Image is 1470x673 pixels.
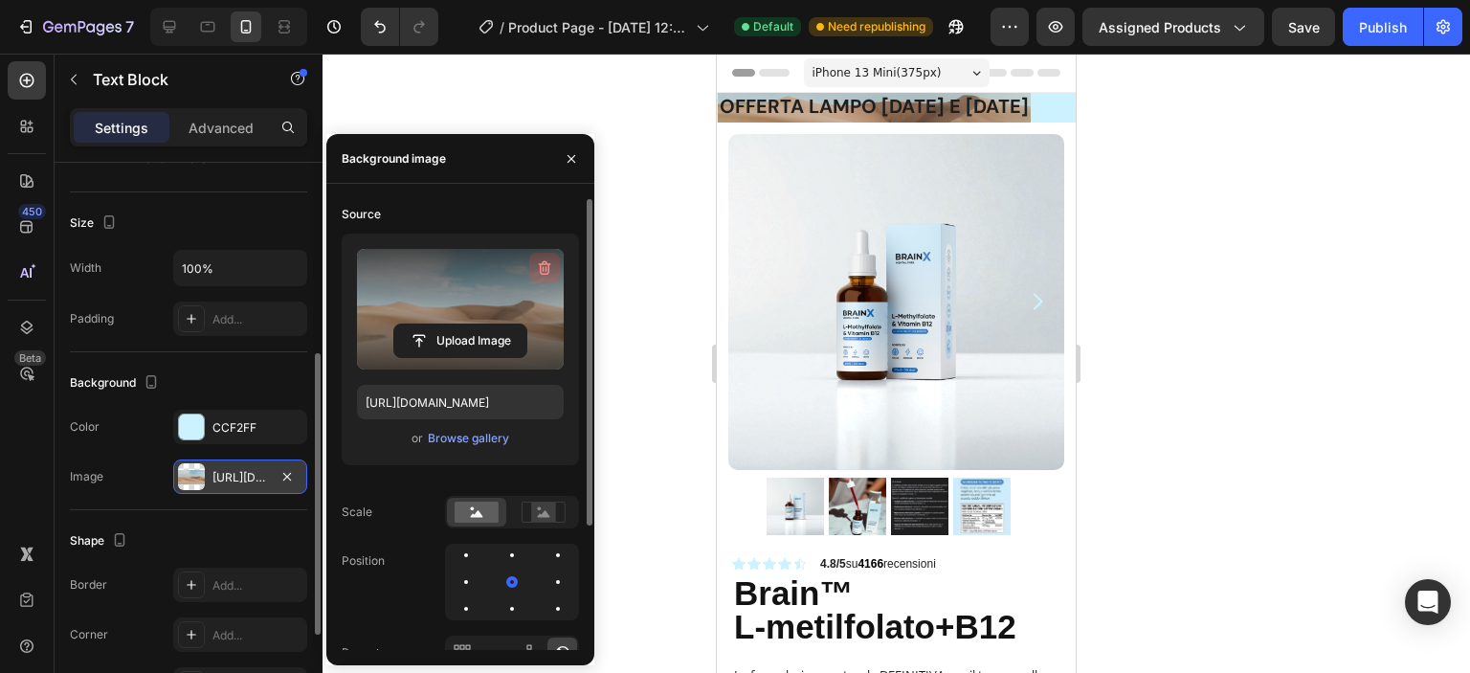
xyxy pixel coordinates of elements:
[508,17,688,37] span: Product Page - [DATE] 12:04:40
[342,206,381,223] div: Source
[18,204,46,219] div: 450
[1099,17,1221,37] span: Assigned Products
[1359,17,1407,37] div: Publish
[361,8,438,46] div: Undo/Redo
[93,68,256,91] p: Text Block
[174,251,306,285] input: Auto
[1272,8,1335,46] button: Save
[70,370,163,396] div: Background
[212,577,302,594] div: Add...
[70,468,103,485] div: Image
[500,17,504,37] span: /
[1082,8,1264,46] button: Assigned Products
[212,627,302,644] div: Add...
[342,552,385,570] div: Position
[70,626,108,643] div: Corner
[8,8,143,46] button: 7
[357,385,564,419] input: https://example.com/image.jpg
[212,469,268,486] div: [URL][DOMAIN_NAME]
[95,118,148,138] p: Settings
[717,54,1076,673] iframe: Design area
[342,504,372,521] div: Scale
[393,324,527,358] button: Upload Image
[212,311,302,328] div: Add...
[1343,8,1423,46] button: Publish
[1405,579,1451,625] div: Open Intercom Messenger
[828,18,925,35] span: Need republishing
[17,613,328,645] span: La formulazione naturale DEFINITIVA per il tuo cervello ed il tuo benessere mentale
[70,576,107,594] div: Border
[212,419,302,437] div: CCF2FF
[125,15,134,38] p: 7
[189,118,254,138] p: Advanced
[342,644,380,662] div: Repeat
[428,430,509,447] div: Browse gallery
[1288,19,1320,35] span: Save
[342,150,446,168] div: Background image
[70,211,121,236] div: Size
[70,418,100,436] div: Color
[70,310,114,327] div: Padding
[70,259,101,277] div: Width
[70,528,131,554] div: Shape
[753,18,793,35] span: Default
[427,429,510,448] button: Browse gallery
[14,350,46,366] div: Beta
[412,427,423,450] span: or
